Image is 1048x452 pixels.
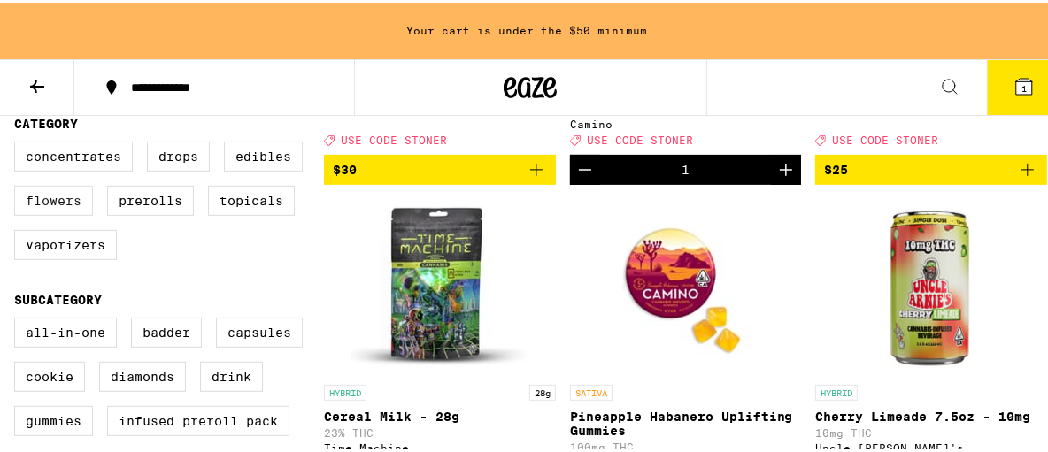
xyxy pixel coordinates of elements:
button: Add to bag [324,152,556,182]
span: USE CODE STONER [587,132,693,143]
p: Pineapple Habanero Uplifting Gummies [570,407,802,435]
button: Add to bag [815,152,1047,182]
span: USE CODE STONER [832,132,938,143]
p: HYBRID [815,382,858,398]
label: Edibles [224,139,303,169]
p: SATIVA [570,382,613,398]
label: Infused Preroll Pack [107,403,289,433]
img: Uncle Arnie's - Cherry Limeade 7.5oz - 10mg [843,196,1020,373]
div: Camino [570,116,802,127]
legend: Subcategory [14,290,102,304]
label: Concentrates [14,139,133,169]
label: Flowers [14,183,93,213]
span: Hi. Need any help? [11,12,127,27]
label: Topicals [208,183,295,213]
label: Diamonds [99,359,186,389]
p: 23% THC [324,425,556,436]
img: Time Machine - Cereal Milk - 28g [351,196,528,373]
p: 10mg THC [815,425,1047,436]
p: Cherry Limeade 7.5oz - 10mg [815,407,1047,421]
span: $30 [333,160,357,174]
span: $25 [824,160,848,174]
label: Cookie [14,359,85,389]
div: Uncle [PERSON_NAME]'s [815,440,1047,451]
p: HYBRID [324,382,366,398]
p: 100mg THC [570,439,802,450]
label: Drink [200,359,263,389]
img: Camino - Pineapple Habanero Uplifting Gummies [597,196,774,373]
p: 28g [529,382,556,398]
label: All-In-One [14,315,117,345]
div: Time Machine [324,440,556,451]
label: Capsules [216,315,303,345]
button: Increment [771,152,801,182]
button: Decrement [570,152,600,182]
div: 1 [682,160,690,174]
p: Cereal Milk - 28g [324,407,556,421]
label: Vaporizers [14,227,117,257]
span: 1 [1021,80,1027,91]
label: Badder [131,315,202,345]
label: Drops [147,139,210,169]
label: Gummies [14,403,93,433]
label: Prerolls [107,183,194,213]
span: USE CODE STONER [341,132,447,143]
legend: Category [14,114,78,128]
